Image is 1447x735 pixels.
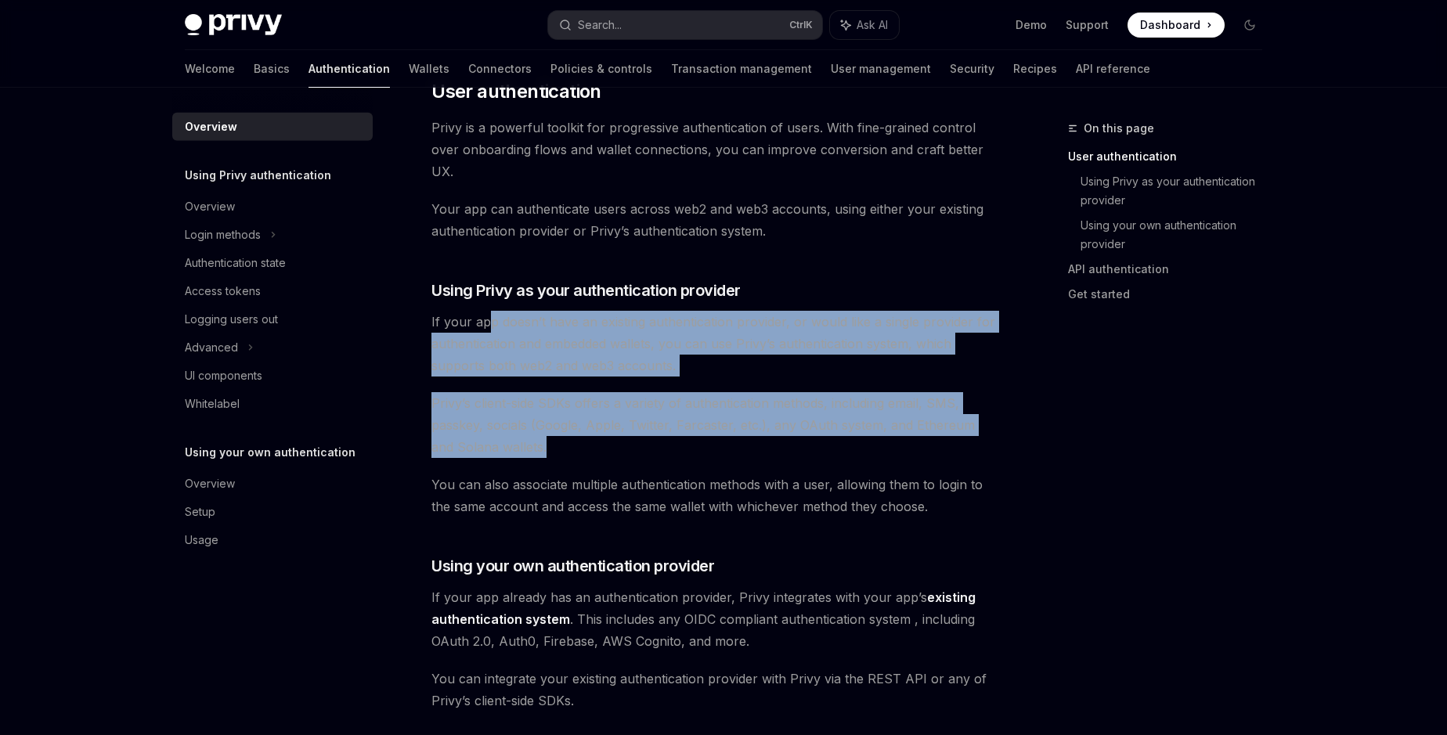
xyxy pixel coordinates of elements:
span: If your app already has an authentication provider, Privy integrates with your app’s . This inclu... [431,586,996,652]
img: dark logo [185,14,282,36]
span: You can integrate your existing authentication provider with Privy via the REST API or any of Pri... [431,668,996,712]
a: Dashboard [1128,13,1225,38]
div: UI components [185,366,262,385]
a: Demo [1016,17,1047,33]
span: You can also associate multiple authentication methods with a user, allowing them to login to the... [431,474,996,517]
a: Support [1066,17,1109,33]
a: Get started [1068,282,1275,307]
span: Ctrl K [789,19,813,31]
span: Privy is a powerful toolkit for progressive authentication of users. With fine-grained control ov... [431,117,996,182]
a: Security [950,50,994,88]
div: Authentication state [185,254,286,272]
a: Overview [172,470,373,498]
span: On this page [1084,119,1154,138]
a: Authentication [309,50,390,88]
span: Privy’s client-side SDKs offers a variety of authentication methods, including email, SMS, passke... [431,392,996,458]
span: Using Privy as your authentication provider [431,279,741,301]
a: Using your own authentication provider [1081,213,1275,257]
span: Dashboard [1140,17,1200,33]
div: Login methods [185,225,261,244]
a: Using Privy as your authentication provider [1081,169,1275,213]
a: Basics [254,50,290,88]
a: UI components [172,362,373,390]
a: Transaction management [671,50,812,88]
a: Overview [172,113,373,141]
a: Access tokens [172,277,373,305]
a: Usage [172,526,373,554]
a: Recipes [1013,50,1057,88]
a: API authentication [1068,257,1275,282]
div: Whitelabel [185,395,240,413]
h5: Using your own authentication [185,443,355,462]
button: Search...CtrlK [548,11,822,39]
button: Toggle dark mode [1237,13,1262,38]
a: Logging users out [172,305,373,333]
a: Welcome [185,50,235,88]
div: Usage [185,531,218,549]
a: API reference [1076,50,1150,88]
div: Logging users out [185,310,278,329]
div: Overview [185,474,235,493]
a: User management [831,50,931,88]
a: Policies & controls [550,50,652,88]
a: Overview [172,193,373,221]
div: Advanced [185,338,238,357]
span: Your app can authenticate users across web2 and web3 accounts, using either your existing authent... [431,198,996,242]
a: Wallets [409,50,449,88]
a: Connectors [468,50,532,88]
a: Setup [172,498,373,526]
div: Access tokens [185,282,261,301]
a: User authentication [1068,144,1275,169]
span: Using your own authentication provider [431,555,714,577]
div: Search... [578,16,622,34]
span: If your app doesn’t have an existing authentication provider, or would like a single provider for... [431,311,996,377]
button: Ask AI [830,11,899,39]
a: Authentication state [172,249,373,277]
div: Overview [185,117,237,136]
span: User authentication [431,79,601,104]
div: Overview [185,197,235,216]
a: Whitelabel [172,390,373,418]
div: Setup [185,503,215,521]
span: Ask AI [857,17,888,33]
h5: Using Privy authentication [185,166,331,185]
